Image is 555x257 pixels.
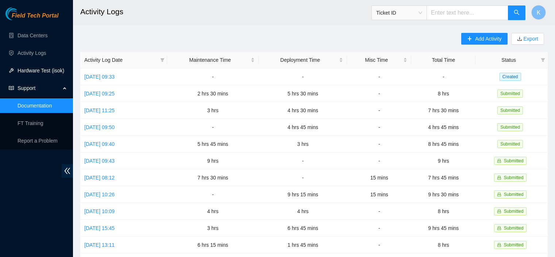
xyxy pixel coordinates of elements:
span: filter [160,58,165,62]
a: [DATE] 15:45 [84,225,115,231]
a: [DATE] 09:40 [84,141,115,147]
span: filter [541,58,545,62]
span: lock [497,159,501,163]
span: Add Activity [475,35,501,43]
td: - [259,68,347,85]
a: Documentation [18,103,52,109]
span: Field Tech Portal [12,12,58,19]
td: 4 hrs [167,203,259,220]
span: Submitted [497,106,523,114]
span: filter [159,54,166,65]
span: double-left [62,164,73,178]
td: 8 hrs [411,203,475,220]
span: Submitted [504,242,524,247]
a: Data Centers [18,33,47,38]
td: 8 hrs [411,85,475,102]
td: 4 hrs 30 mins [259,102,347,119]
span: Submitted [497,140,523,148]
a: Activity Logs [18,50,46,56]
td: 9 hrs [167,152,259,169]
span: search [514,10,520,16]
td: 8 hrs 45 mins [411,136,475,152]
a: Export [522,36,538,42]
a: [DATE] 10:26 [84,192,115,197]
td: 7 hrs 30 mins [167,169,259,186]
span: Submitted [497,90,523,98]
a: FT Training [18,120,43,126]
span: Created [500,73,521,81]
span: Ticket ID [376,7,422,18]
td: - [411,68,475,85]
td: - [347,68,411,85]
td: 9 hrs 45 mins [411,220,475,237]
a: [DATE] 11:25 [84,107,115,113]
td: 6 hrs 15 mins [167,237,259,253]
span: Submitted [504,226,524,231]
td: 3 hrs [259,136,347,152]
span: read [9,86,14,91]
td: 1 hrs 45 mins [259,237,347,253]
td: 5 hrs 30 mins [259,85,347,102]
td: - [259,169,347,186]
span: lock [497,175,501,180]
a: [DATE] 09:43 [84,158,115,164]
button: plusAdd Activity [461,33,507,45]
td: - [347,136,411,152]
a: [DATE] 08:12 [84,175,115,181]
span: download [517,36,522,42]
span: Support [18,81,61,95]
a: Akamai TechnologiesField Tech Portal [5,13,58,23]
a: [DATE] 09:33 [84,74,115,80]
td: - [167,186,259,203]
td: - [167,68,259,85]
button: downloadExport [511,33,544,45]
td: - [347,203,411,220]
input: Enter text here... [427,5,508,20]
td: - [347,152,411,169]
td: 4 hrs 45 mins [411,119,475,136]
td: 5 hrs 45 mins [167,136,259,152]
td: 6 hrs 45 mins [259,220,347,237]
td: 7 hrs 45 mins [411,169,475,186]
td: 3 hrs [167,220,259,237]
span: filter [539,54,547,65]
span: Submitted [504,192,524,197]
img: Akamai Technologies [5,7,37,20]
td: 4 hrs 45 mins [259,119,347,136]
td: - [347,85,411,102]
td: 9 hrs 30 mins [411,186,475,203]
td: 7 hrs 30 mins [411,102,475,119]
th: Total Time [411,52,475,68]
span: Submitted [497,123,523,131]
span: plus [467,36,472,42]
td: - [347,237,411,253]
td: 2 hrs 30 mins [167,85,259,102]
span: K [537,8,541,17]
td: - [347,119,411,136]
span: lock [497,226,501,230]
td: - [259,152,347,169]
span: lock [497,192,501,197]
span: Status [479,56,538,64]
td: - [167,119,259,136]
a: [DATE] 10:09 [84,208,115,214]
span: lock [497,209,501,213]
span: Submitted [504,158,524,163]
td: - [347,102,411,119]
span: Submitted [504,175,524,180]
td: - [347,220,411,237]
a: [DATE] 13:11 [84,242,115,248]
td: 3 hrs [167,102,259,119]
td: 4 hrs [259,203,347,220]
p: Report a Problem [18,133,67,148]
td: 9 hrs [411,152,475,169]
td: 8 hrs [411,237,475,253]
span: Submitted [504,209,524,214]
td: 15 mins [347,169,411,186]
a: Hardware Test (isok) [18,68,64,73]
span: lock [497,243,501,247]
button: search [508,5,525,20]
button: K [531,5,546,20]
td: 15 mins [347,186,411,203]
span: Activity Log Date [84,56,157,64]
